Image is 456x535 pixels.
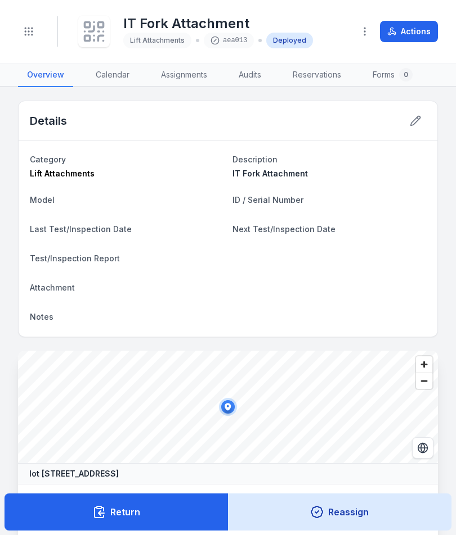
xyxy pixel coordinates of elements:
[233,195,303,205] span: ID / Serial Number
[130,36,185,44] span: Lift Attachments
[233,155,278,164] span: Description
[30,253,120,263] span: Test/Inspection Report
[18,21,39,42] button: Toggle navigation
[233,224,336,234] span: Next Test/Inspection Date
[30,169,95,178] span: Lift Attachments
[30,195,55,205] span: Model
[30,312,53,321] span: Notes
[284,64,350,87] a: Reservations
[233,169,308,178] span: IT Fork Attachment
[399,68,413,81] div: 0
[30,224,132,234] span: Last Test/Inspection Date
[87,64,138,87] a: Calendar
[152,64,216,87] a: Assignments
[30,113,67,129] h2: Details
[412,437,433,459] button: Switch to Satellite View
[364,64,422,87] a: Forms0
[29,468,119,479] strong: lot [STREET_ADDRESS]
[123,15,313,33] h1: IT Fork Attachment
[380,21,438,42] button: Actions
[228,493,452,531] button: Reassign
[416,356,432,373] button: Zoom in
[30,283,75,292] span: Attachment
[18,351,438,463] canvas: Map
[5,493,229,531] button: Return
[266,33,313,48] div: Deployed
[18,64,73,87] a: Overview
[204,33,254,48] div: aea013
[230,64,270,87] a: Audits
[30,155,66,164] span: Category
[416,373,432,389] button: Zoom out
